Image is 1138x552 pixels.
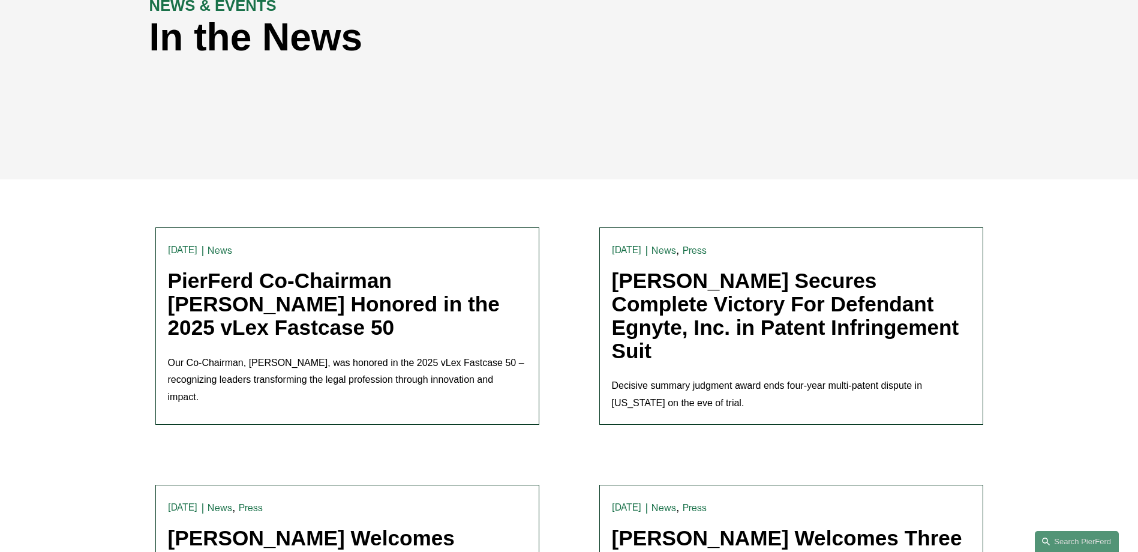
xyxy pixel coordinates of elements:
a: News [651,502,676,514]
a: Press [683,245,707,256]
p: Decisive summary judgment award ends four-year multi-patent dispute in [US_STATE] on the eve of t... [612,377,971,412]
a: Search this site [1035,531,1119,552]
a: News [208,502,232,514]
a: Press [239,502,263,514]
span: , [676,501,679,514]
time: [DATE] [168,503,198,512]
time: [DATE] [612,503,642,512]
a: PierFerd Co-Chairman [PERSON_NAME] Honored in the 2025 vLex Fastcase 50 [168,269,500,338]
time: [DATE] [168,245,198,255]
h1: In the News [149,16,779,59]
a: News [208,245,232,256]
span: , [676,244,679,256]
a: [PERSON_NAME] Secures Complete Victory For Defendant Egnyte, Inc. in Patent Infringement Suit [612,269,959,362]
time: [DATE] [612,245,642,255]
span: , [232,501,235,514]
a: News [651,245,676,256]
a: Press [683,502,707,514]
p: Our Co-Chairman, [PERSON_NAME], was honored in the 2025 vLex Fastcase 50 – recognizing leaders tr... [168,355,527,406]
